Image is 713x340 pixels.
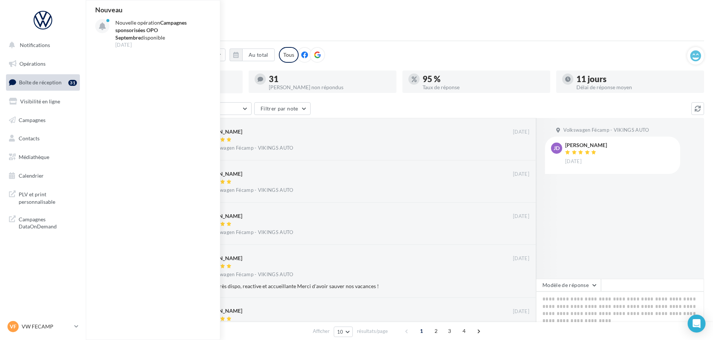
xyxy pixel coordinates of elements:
span: Calendrier [19,172,44,179]
a: Campagnes [4,112,81,128]
div: Open Intercom Messenger [688,315,706,333]
a: Médiathèque [4,149,81,165]
span: Volkswagen Fécamp - VIKINGS AUTO [208,187,293,194]
div: 11 jours [576,75,698,83]
p: VW FECAMP [22,323,71,330]
a: Calendrier [4,168,81,184]
span: Campagnes [19,116,46,123]
div: Taux de réponse [423,85,544,90]
span: Visibilité en ligne [20,98,60,105]
div: 31 [269,75,390,83]
a: Campagnes DataOnDemand [4,211,81,233]
span: 3 [443,325,455,337]
span: 2 [430,325,442,337]
a: PLV et print personnalisable [4,186,81,208]
div: Délai de réponse moyen [576,85,698,90]
a: Boîte de réception31 [4,74,81,90]
span: 10 [337,329,343,335]
a: Visibilité en ligne [4,94,81,109]
a: Contacts [4,131,81,146]
span: Contacts [19,135,40,141]
div: [PERSON_NAME] non répondus [269,85,390,90]
button: Notifications [4,37,78,53]
span: Afficher [313,328,330,335]
span: Notifications [20,42,50,48]
a: Opérations [4,56,81,72]
span: Volkswagen Fécamp - VIKINGS AUTO [208,229,293,236]
button: Au total [230,49,275,61]
span: JD [554,144,560,152]
span: [DATE] [513,308,529,315]
span: PLV et print personnalisable [19,189,77,205]
span: [DATE] [513,129,529,135]
div: 31 [68,80,77,86]
div: [PERSON_NAME] [200,307,242,315]
a: VF VW FECAMP [6,319,80,334]
span: résultats/page [357,328,388,335]
span: [DATE] [513,213,529,220]
button: Au total [242,49,275,61]
div: [PERSON_NAME] [200,128,242,135]
div: Tous [279,47,299,63]
div: [PERSON_NAME] [200,255,242,262]
span: VF [10,323,16,330]
span: Volkswagen Fécamp - VIKINGS AUTO [208,271,293,278]
button: Filtrer par note [254,102,311,115]
span: Volkswagen Fécamp - VIKINGS AUTO [208,145,293,152]
div: [PERSON_NAME] [565,143,607,148]
span: Volkswagen Fécamp - VIKINGS AUTO [563,127,649,134]
div: [PERSON_NAME] [200,212,242,220]
span: Campagnes DataOnDemand [19,214,77,230]
span: Médiathèque [19,154,49,160]
span: [DATE] [565,158,582,165]
div: Équipe très dispo, reactive et accueillante Merci d'avoir sauver nos vacances ! [200,283,481,290]
button: Modèle de réponse [536,279,601,291]
span: Boîte de réception [19,79,62,85]
span: [DATE] [513,255,529,262]
button: 10 [334,327,353,337]
div: Boîte de réception [95,12,704,23]
span: Opérations [19,60,46,67]
span: 1 [415,325,427,337]
div: 95 % [423,75,544,83]
span: 4 [458,325,470,337]
div: [PERSON_NAME] [200,170,242,178]
span: [DATE] [513,171,529,178]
